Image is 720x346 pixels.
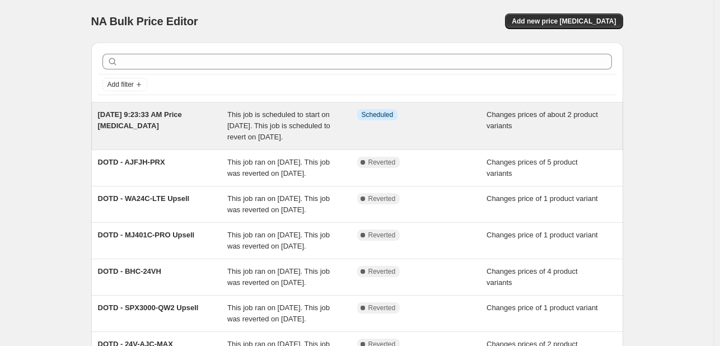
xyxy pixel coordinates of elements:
span: This job ran on [DATE]. This job was reverted on [DATE]. [227,231,330,250]
span: Add new price [MEDICAL_DATA] [512,17,616,26]
span: Scheduled [362,110,394,119]
span: Reverted [368,158,396,167]
span: This job ran on [DATE]. This job was reverted on [DATE]. [227,303,330,323]
span: Changes prices of about 2 product variants [487,110,598,130]
span: Changes price of 1 product variant [487,194,598,203]
span: Changes prices of 4 product variants [487,267,578,287]
span: DOTD - WA24C-LTE Upsell [98,194,190,203]
span: This job ran on [DATE]. This job was reverted on [DATE]. [227,267,330,287]
span: DOTD - SPX3000-QW2 Upsell [98,303,199,312]
span: NA Bulk Price Editor [91,15,198,27]
button: Add new price [MEDICAL_DATA] [505,13,623,29]
span: Reverted [368,194,396,203]
span: Changes prices of 5 product variants [487,158,578,177]
span: This job is scheduled to start on [DATE]. This job is scheduled to revert on [DATE]. [227,110,330,141]
span: DOTD - BHC-24VH [98,267,161,275]
span: Reverted [368,267,396,276]
span: This job ran on [DATE]. This job was reverted on [DATE]. [227,194,330,214]
span: Reverted [368,231,396,240]
span: [DATE] 9:23:33 AM Price [MEDICAL_DATA] [98,110,182,130]
button: Add filter [102,78,147,91]
span: Add filter [107,80,134,89]
span: DOTD - MJ401C-PRO Upsell [98,231,195,239]
span: Changes price of 1 product variant [487,231,598,239]
span: This job ran on [DATE]. This job was reverted on [DATE]. [227,158,330,177]
span: Changes price of 1 product variant [487,303,598,312]
span: DOTD - AJFJH-PRX [98,158,165,166]
span: Reverted [368,303,396,312]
